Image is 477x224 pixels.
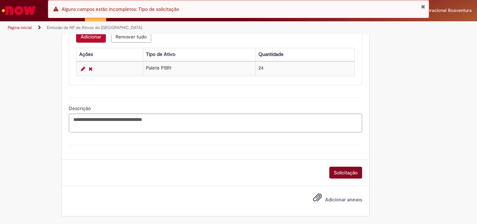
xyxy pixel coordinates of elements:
span: Adicionar anexos [325,196,362,203]
td: Palete PBR1 [143,62,256,76]
th: Ações [76,48,143,61]
a: Remover linha 1 [87,65,94,73]
td: 24 [256,62,355,76]
a: Editar Linha 1 [79,65,87,73]
button: Adicionar anexos [311,191,324,207]
a: Emissão de NF de Ativos do [GEOGRAPHIC_DATA] [47,25,142,30]
a: Página inicial [8,25,32,30]
ul: Trilhas de página [5,21,313,34]
button: Adicionar uma linha para Cadastro Ativos [76,31,106,43]
span: Operacional Boaventura [421,7,472,13]
span: Alguns campos estão incompletos: Tipo de solicitação [61,6,179,12]
span: Descrição [69,105,92,111]
th: Tipo de Ativo [143,48,256,61]
button: Solicitação [329,167,362,179]
textarea: Descrição [69,114,362,132]
button: Remover todas as linhas de Cadastro Ativos [111,31,151,43]
button: Fechar Notificação [421,4,425,9]
th: Quantidade [256,48,355,61]
img: ServiceNow [1,3,37,17]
